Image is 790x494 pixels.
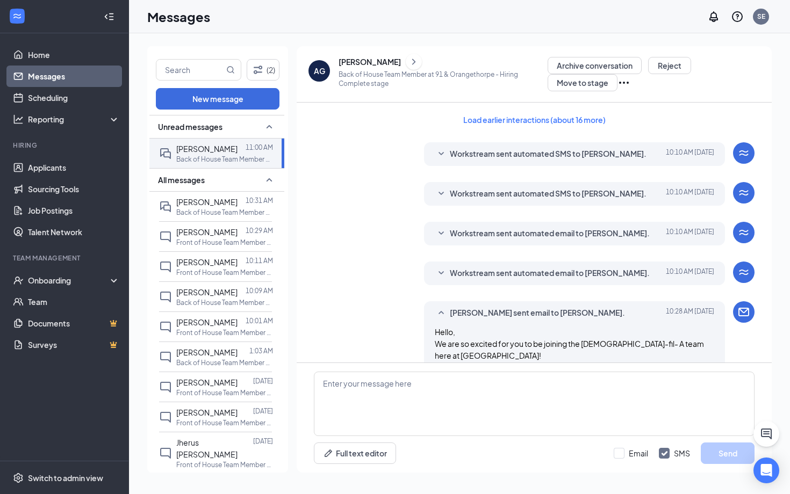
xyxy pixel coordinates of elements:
[176,144,238,154] span: [PERSON_NAME]
[28,291,120,313] a: Team
[156,60,224,80] input: Search
[159,200,172,213] svg: DoubleChat
[548,74,617,91] button: Move to stage
[450,267,650,280] span: Workstream sent automated email to [PERSON_NAME].
[159,321,172,333] svg: ChatInactive
[176,418,273,427] p: Front of House Team Member at [GEOGRAPHIC_DATA]
[159,351,172,364] svg: ChatInactive
[253,406,273,416] p: [DATE]
[617,76,630,89] svg: Ellipses
[12,11,23,21] svg: WorkstreamLogo
[159,411,172,424] svg: ChatInactive
[435,327,714,455] span: Hello, We are so excited for you to be joining the [DEMOGRAPHIC_DATA]-fil- A team here at [GEOGRA...
[28,178,120,200] a: Sourcing Tools
[760,427,773,440] svg: ChatActive
[435,187,448,200] svg: SmallChevronDown
[176,268,273,277] p: Front of House Team Member at [GEOGRAPHIC_DATA]
[247,59,279,81] button: Filter (2)
[13,141,118,150] div: Hiring
[666,148,714,161] span: [DATE] 10:10 AM
[450,187,647,200] span: Workstream sent automated SMS to [PERSON_NAME].
[158,121,222,132] span: Unread messages
[28,114,120,125] div: Reporting
[28,275,111,286] div: Onboarding
[246,143,273,152] p: 11:00 AM
[263,173,276,186] svg: SmallChevronUp
[176,408,238,417] span: [PERSON_NAME]
[28,473,103,483] div: Switch to admin view
[666,187,714,200] span: [DATE] 10:10 AM
[339,56,401,67] div: [PERSON_NAME]
[176,208,273,217] p: Back of House Team Member at [GEOGRAPHIC_DATA]
[253,437,273,446] p: [DATE]
[13,114,24,125] svg: Analysis
[176,287,238,297] span: [PERSON_NAME]
[176,197,238,207] span: [PERSON_NAME]
[13,275,24,286] svg: UserCheck
[323,448,334,459] svg: Pen
[737,226,750,239] svg: WorkstreamLogo
[737,147,750,159] svg: WorkstreamLogo
[176,358,273,367] p: Back of House Team Member at [GEOGRAPHIC_DATA]
[666,307,714,319] span: [DATE] 10:28 AM
[454,111,615,128] button: Load earlier interactions (about 16 more)
[737,266,750,279] svg: WorkstreamLogo
[450,307,625,319] span: [PERSON_NAME] sent email to [PERSON_NAME].
[648,57,691,74] button: Reject
[339,70,548,88] p: Back of House Team Member at 91 & Orangethorpe - Hiring Complete stage
[176,298,273,307] p: Back of House Team Member at [GEOGRAPHIC_DATA]
[737,186,750,199] svg: WorkstreamLogo
[731,10,744,23] svg: QuestionInfo
[246,196,273,205] p: 10:31 AM
[176,227,238,237] span: [PERSON_NAME]
[246,316,273,325] p: 10:01 AM
[753,457,779,483] div: Open Intercom Messenger
[406,54,422,70] button: ChevronRight
[176,438,238,459] span: Jherus [PERSON_NAME]
[246,286,273,295] p: 10:09 AM
[263,120,276,133] svg: SmallChevronUp
[408,55,419,68] svg: ChevronRight
[176,328,273,337] p: Front of House Team Member at [GEOGRAPHIC_DATA]
[13,253,118,263] div: Team Management
[176,377,238,387] span: [PERSON_NAME]
[666,227,714,240] span: [DATE] 10:10 AM
[28,66,120,87] a: Messages
[450,227,650,240] span: Workstream sent automated email to [PERSON_NAME].
[314,66,325,76] div: AG
[246,226,273,235] p: 10:29 AM
[252,63,264,76] svg: Filter
[147,8,210,26] h1: Messages
[435,148,448,161] svg: SmallChevronDown
[176,317,238,327] span: [PERSON_NAME]
[253,376,273,386] p: [DATE]
[450,148,647,161] span: Workstream sent automated SMS to [PERSON_NAME].
[757,12,765,21] div: SE
[28,157,120,178] a: Applicants
[28,313,120,334] a: DocumentsCrown
[176,238,273,247] p: Front of House Team Member at [GEOGRAPHIC_DATA]
[435,307,448,319] svg: SmallChevronUp
[159,290,172,303] svg: ChatInactive
[28,334,120,355] a: SurveysCrown
[28,87,120,108] a: Scheduling
[707,10,720,23] svg: Notifications
[176,388,273,397] p: Front of House Team Member at [GEOGRAPHIC_DATA]
[246,256,273,265] p: 10:11 AM
[176,257,238,267] span: [PERSON_NAME]
[737,306,750,318] svg: Email
[226,66,235,74] svg: MagnifyingGlass
[28,221,120,243] a: Talent Network
[548,57,642,74] button: Archive conversation
[159,381,172,394] svg: ChatInactive
[13,473,24,483] svg: Settings
[159,447,172,460] svg: ChatInactive
[435,267,448,280] svg: SmallChevronDown
[104,11,114,22] svg: Collapse
[159,260,172,273] svg: ChatInactive
[249,346,273,355] p: 1:03 AM
[176,347,238,357] span: [PERSON_NAME]
[159,147,172,160] svg: DoubleChat
[701,442,755,464] button: Send
[314,442,396,464] button: Full text editorPen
